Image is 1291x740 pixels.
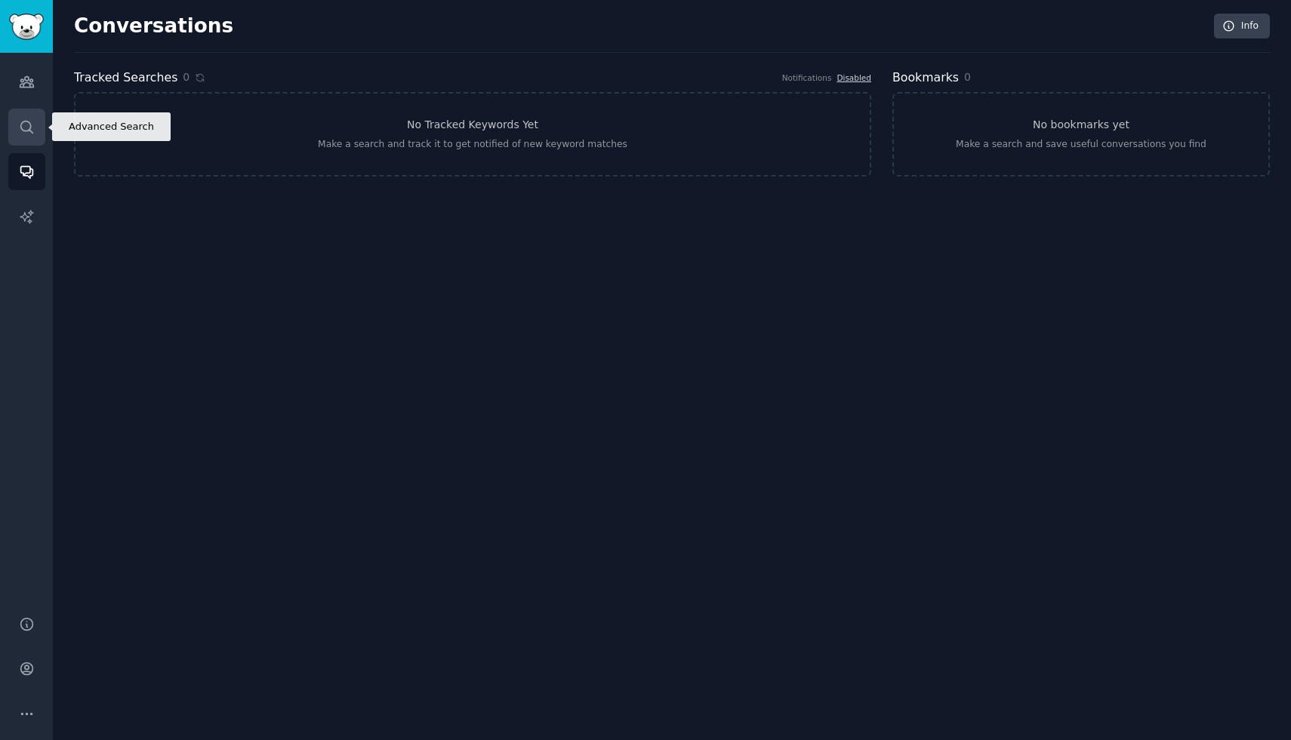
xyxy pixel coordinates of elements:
[74,14,233,38] h2: Conversations
[1033,117,1129,133] h3: No bookmarks yet
[318,138,627,152] div: Make a search and track it to get notified of new keyword matches
[74,69,177,88] h2: Tracked Searches
[74,92,871,177] a: No Tracked Keywords YetMake a search and track it to get notified of new keyword matches
[892,69,959,88] h2: Bookmarks
[9,14,44,40] img: GummySearch logo
[956,138,1206,152] div: Make a search and save useful conversations you find
[837,73,871,82] a: Disabled
[892,92,1270,177] a: No bookmarks yetMake a search and save useful conversations you find
[183,69,189,85] span: 0
[407,117,538,133] h3: No Tracked Keywords Yet
[964,71,971,83] span: 0
[1214,14,1270,39] a: Info
[782,72,832,83] div: Notifications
